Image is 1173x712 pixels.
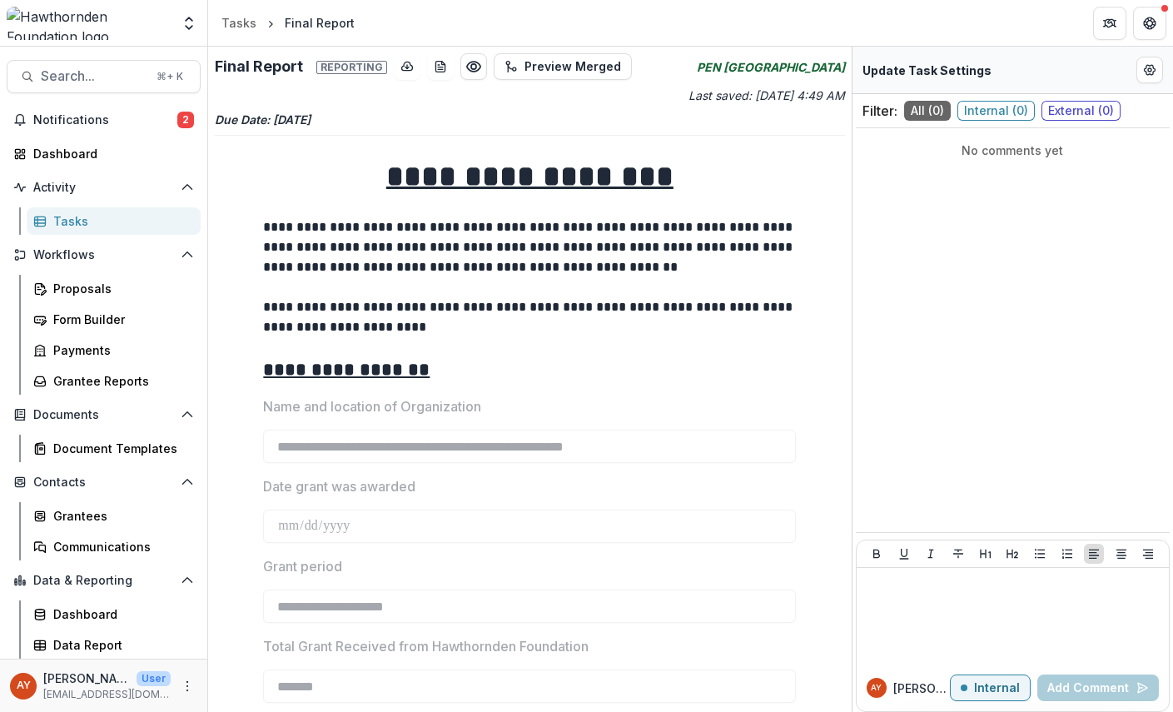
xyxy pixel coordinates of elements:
div: Grantees [53,507,187,525]
div: Proposals [53,280,187,297]
span: Search... [41,68,147,84]
p: [PERSON_NAME] [893,680,950,697]
a: Proposals [27,275,201,302]
a: Dashboard [7,140,201,167]
button: Preview Merged [494,53,632,80]
a: Document Templates [27,435,201,462]
div: Dashboard [33,145,187,162]
a: Payments [27,336,201,364]
button: Ordered List [1057,544,1077,564]
button: download-button [394,53,420,80]
p: Name and location of Organization [263,396,481,416]
a: Tasks [27,207,201,235]
div: Payments [53,341,187,359]
span: Activity [33,181,174,195]
button: Open Data & Reporting [7,567,201,594]
button: Internal [950,675,1031,701]
div: Grantee Reports [53,372,187,390]
button: Italicize [921,544,941,564]
p: Grant period [263,556,342,576]
button: Open Activity [7,174,201,201]
button: Open entity switcher [177,7,201,40]
button: Bold [867,544,887,564]
div: Form Builder [53,311,187,328]
span: 2 [177,112,194,128]
span: External ( 0 ) [1041,101,1121,121]
a: Data Report [27,631,201,659]
a: Dashboard [27,600,201,628]
span: Documents [33,408,174,422]
i: PEN [GEOGRAPHIC_DATA] [697,58,845,76]
button: Align Left [1084,544,1104,564]
a: Grantee Reports [27,367,201,395]
p: User [137,671,171,686]
button: Heading 2 [1002,544,1022,564]
nav: breadcrumb [215,11,361,35]
a: Form Builder [27,306,201,333]
span: Workflows [33,248,174,262]
h2: Final Report [215,57,387,76]
button: Search... [7,60,201,93]
span: Reporting [316,61,387,74]
button: More [177,676,197,696]
button: download-word-button [427,53,454,80]
button: Align Right [1138,544,1158,564]
div: Data Report [53,636,187,654]
img: Hawthornden Foundation logo [7,7,171,40]
p: [PERSON_NAME] [43,670,130,687]
button: Open Documents [7,401,201,428]
button: Notifications2 [7,107,201,133]
button: Partners [1093,7,1126,40]
div: Final Report [285,14,355,32]
p: Last saved: [DATE] 4:49 AM [533,87,844,104]
div: Andreas Yuíza [871,684,882,692]
span: Contacts [33,475,174,490]
span: Data & Reporting [33,574,174,588]
button: Open Contacts [7,469,201,495]
p: Date grant was awarded [263,476,415,496]
button: Edit Form Settings [1136,57,1163,83]
button: Heading 1 [976,544,996,564]
button: Preview 87d3e9e8-b0eb-4d80-a8a2-7cc84e58c8f8.pdf [460,53,487,80]
a: Communications [27,533,201,560]
p: No comments yet [862,142,1163,159]
p: Internal [974,681,1020,695]
div: Document Templates [53,440,187,457]
p: Total Grant Received from Hawthornden Foundation [263,636,589,656]
button: Underline [894,544,914,564]
a: Tasks [215,11,263,35]
p: Due Date: [DATE] [215,111,845,128]
div: Dashboard [53,605,187,623]
div: Tasks [221,14,256,32]
p: Update Task Settings [862,62,992,79]
span: All ( 0 ) [904,101,951,121]
button: Align Center [1111,544,1131,564]
span: Notifications [33,113,177,127]
button: Add Comment [1037,675,1159,701]
p: [EMAIL_ADDRESS][DOMAIN_NAME] [43,687,171,702]
button: Get Help [1133,7,1166,40]
p: Filter: [862,101,897,121]
div: Andreas Yuíza [17,680,31,691]
button: Open Workflows [7,241,201,268]
div: Communications [53,538,187,555]
a: Grantees [27,502,201,530]
div: Tasks [53,212,187,230]
div: ⌘ + K [153,67,186,86]
button: Bullet List [1030,544,1050,564]
span: Internal ( 0 ) [957,101,1035,121]
button: Strike [948,544,968,564]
